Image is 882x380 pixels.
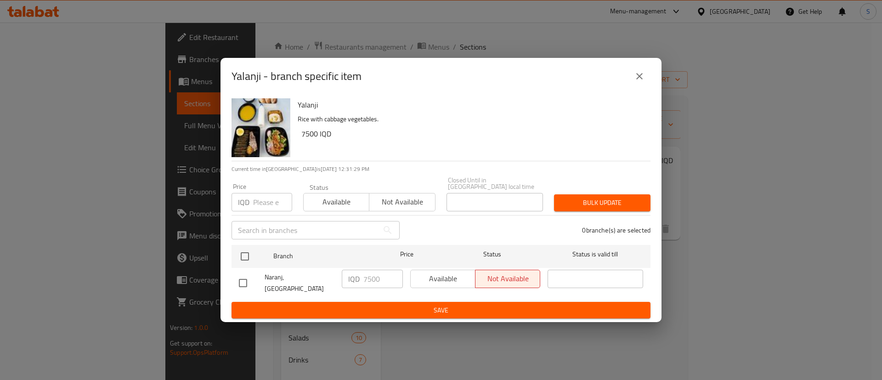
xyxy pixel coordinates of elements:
span: Status [445,249,540,260]
input: Please enter price [363,270,403,288]
span: Status is valid till [548,249,643,260]
p: IQD [348,273,360,284]
h2: Yalanji - branch specific item [232,69,362,84]
img: Yalanji [232,98,290,157]
button: Available [303,193,369,211]
h6: Yalanji [298,98,643,111]
button: close [628,65,650,87]
button: Bulk update [554,194,650,211]
span: Bulk update [561,197,643,209]
input: Search in branches [232,221,379,239]
p: Current time in [GEOGRAPHIC_DATA] is [DATE] 12:31:29 PM [232,165,650,173]
span: Price [376,249,437,260]
button: Not available [369,193,435,211]
p: IQD [238,197,249,208]
span: Available [307,195,366,209]
button: Save [232,302,650,319]
input: Please enter price [253,193,292,211]
span: Naranj, [GEOGRAPHIC_DATA] [265,272,334,295]
p: 0 branche(s) are selected [582,226,650,235]
span: Not available [373,195,431,209]
span: Branch [273,250,369,262]
p: Rice with cabbage vegetables. [298,113,643,125]
h6: 7500 IQD [301,127,643,140]
span: Save [239,305,643,316]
